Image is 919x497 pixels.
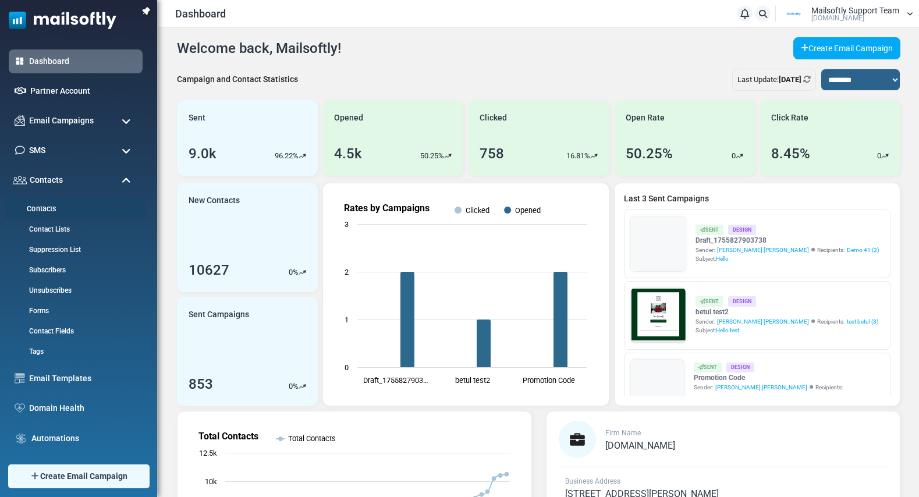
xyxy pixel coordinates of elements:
[52,202,349,220] h1: Test {(email)}
[175,6,226,22] span: Dashboard
[275,150,299,162] p: 96.22%
[779,5,808,23] img: User Logo
[455,376,490,385] text: betul test2
[779,5,913,23] a: User Logo Mailsoftly Support Team [DOMAIN_NAME]
[565,477,620,485] span: Business Address
[31,432,137,445] a: Automations
[177,40,341,57] h4: Welcome back, Mailsoftly!
[334,112,363,124] span: Opened
[289,381,293,392] p: 0
[696,225,723,235] div: Sent
[141,231,261,253] a: Shop Now and Save Big!
[715,383,807,392] span: [PERSON_NAME] [PERSON_NAME]
[420,150,444,162] p: 50.25%
[345,315,349,324] text: 1
[696,246,879,254] div: Sender: Recipients:
[732,69,816,91] div: Last Update:
[179,275,223,285] strong: Follow Us
[515,206,541,215] text: Opened
[177,73,298,86] div: Campaign and Contact Statistics
[694,383,884,403] div: Sender: Recipients:
[29,372,137,385] a: Email Templates
[605,429,641,437] span: Firm Name
[771,112,808,124] span: Click Rate
[847,246,879,254] a: Demo 41 (2)
[189,308,249,321] span: Sent Campaigns
[29,402,137,414] a: Domain Health
[9,285,140,296] a: Unsubscribes
[344,203,430,214] text: Rates by Campaigns
[332,193,599,396] svg: Rates by Campaigns
[696,235,879,246] a: Draft_1755827903738
[696,307,878,317] a: betul test2
[717,246,809,254] span: [PERSON_NAME] [PERSON_NAME]
[717,317,809,326] span: [PERSON_NAME] [PERSON_NAME]
[728,225,756,235] div: Design
[363,376,428,385] text: Draft_1755827903…
[189,194,240,207] span: New Contacts
[877,150,881,162] p: 0
[716,255,729,262] span: Hello
[15,115,25,126] img: campaigns-icon.png
[626,112,665,124] span: Open Rate
[15,403,25,413] img: domain-health-icon.svg
[288,434,336,443] text: Total Contacts
[566,150,590,162] p: 16.81%
[9,306,140,316] a: Forms
[205,477,217,486] text: 10k
[696,317,878,326] div: Sender: Recipients:
[466,206,489,215] text: Clicked
[696,326,878,335] div: Subject:
[189,260,229,281] div: 10627
[694,363,722,372] div: Sent
[728,296,756,306] div: Design
[480,112,507,124] span: Clicked
[13,176,27,184] img: contacts-icon.svg
[189,143,217,164] div: 9.0k
[523,376,575,385] text: Promotion Code
[811,15,864,22] span: [DOMAIN_NAME]
[189,112,205,124] span: Sent
[696,254,879,263] div: Subject:
[29,144,45,157] span: SMS
[198,431,258,442] text: Total Contacts
[29,115,94,127] span: Email Campaigns
[199,449,217,457] text: 12.5k
[847,317,878,326] a: test betul (3)
[15,145,25,155] img: sms-icon.png
[626,143,673,164] div: 50.25%
[9,224,140,235] a: Contact Lists
[9,244,140,255] a: Suppression List
[30,85,137,97] a: Partner Account
[177,183,318,292] a: New Contacts 10627 0%
[624,193,890,205] a: Last 3 Sent Campaigns
[9,346,140,357] a: Tags
[696,296,723,306] div: Sent
[289,267,293,278] p: 0
[289,381,306,392] div: %
[9,265,140,275] a: Subscribers
[803,75,811,84] a: Refresh Stats
[5,204,143,215] a: Contacts
[345,268,349,276] text: 2
[694,372,884,383] a: Promotion Code
[334,143,362,164] div: 4.5k
[289,267,306,278] div: %
[771,143,810,164] div: 8.45%
[15,56,25,66] img: dashboard-icon-active.svg
[779,75,801,84] b: [DATE]
[811,6,899,15] span: Mailsoftly Support Team
[726,363,754,372] div: Design
[732,150,736,162] p: 0
[345,363,349,372] text: 0
[605,440,675,451] span: [DOMAIN_NAME]
[605,441,675,450] a: [DOMAIN_NAME]
[61,306,340,317] p: Lorem ipsum dolor sit amet, consectetur adipiscing elit, sed do eiusmod tempor incididunt
[793,37,900,59] a: Create Email Campaign
[345,220,349,229] text: 3
[189,374,213,395] div: 853
[9,326,140,336] a: Contact Fields
[480,143,504,164] div: 758
[15,432,27,445] img: workflow.svg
